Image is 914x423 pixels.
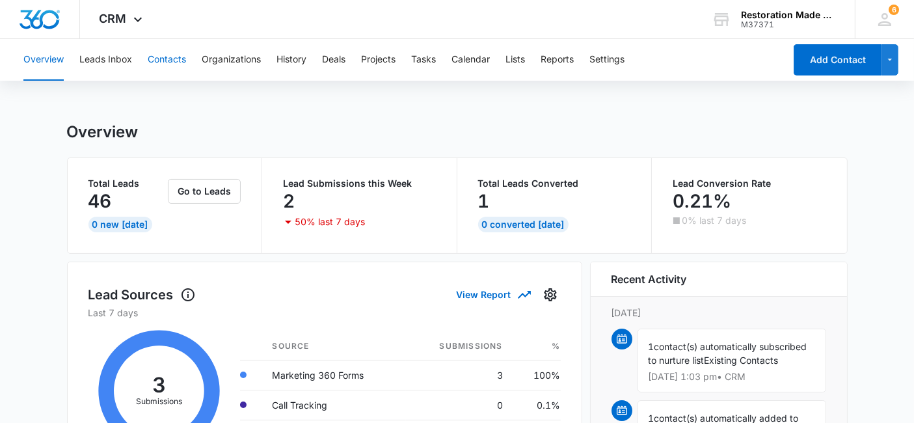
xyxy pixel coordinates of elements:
[478,217,569,232] div: 0 Converted [DATE]
[79,39,132,81] button: Leads Inbox
[88,191,112,211] p: 46
[478,191,490,211] p: 1
[406,333,513,361] th: Submissions
[889,5,899,15] div: notifications count
[612,306,826,320] p: [DATE]
[457,283,530,306] button: View Report
[295,217,365,226] p: 50% last 7 days
[406,360,513,390] td: 3
[148,39,186,81] button: Contacts
[649,341,654,352] span: 1
[262,360,406,390] td: Marketing 360 Forms
[283,191,295,211] p: 2
[540,284,561,305] button: Settings
[88,179,166,188] p: Total Leads
[262,333,406,361] th: Source
[705,355,779,366] span: Existing Contacts
[168,185,241,197] a: Go to Leads
[411,39,436,81] button: Tasks
[451,39,490,81] button: Calendar
[649,372,815,381] p: [DATE] 1:03 pm • CRM
[478,179,631,188] p: Total Leads Converted
[513,333,561,361] th: %
[202,39,261,81] button: Organizations
[100,12,127,25] span: CRM
[276,39,306,81] button: History
[505,39,525,81] button: Lists
[741,10,836,20] div: account name
[88,306,561,320] p: Last 7 days
[794,44,881,75] button: Add Contact
[23,39,64,81] button: Overview
[673,191,731,211] p: 0.21%
[283,179,436,188] p: Lead Submissions this Week
[541,39,574,81] button: Reports
[513,390,561,420] td: 0.1%
[322,39,345,81] button: Deals
[262,390,406,420] td: Call Tracking
[741,20,836,29] div: account id
[67,122,139,142] h1: Overview
[88,217,152,232] div: 0 New [DATE]
[88,285,196,305] h1: Lead Sources
[406,390,513,420] td: 0
[889,5,899,15] span: 6
[589,39,625,81] button: Settings
[513,360,561,390] td: 100%
[673,179,826,188] p: Lead Conversion Rate
[612,271,687,287] h6: Recent Activity
[361,39,396,81] button: Projects
[168,179,241,204] button: Go to Leads
[649,341,807,366] span: contact(s) automatically subscribed to nurture list
[682,216,746,225] p: 0% last 7 days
